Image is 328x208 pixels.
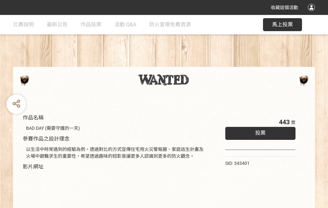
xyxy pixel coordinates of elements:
div: BAD DAY (需要守護的一天) [26,125,206,132]
span: SID: 343401 [225,161,250,166]
span: 443 [279,118,290,126]
span: 作品名稱 [23,115,44,121]
a: 活動 Q&A [114,15,136,34]
span: 收藏這個活動 [271,5,298,10]
span: 活動 Q&A [114,21,136,28]
span: 作品投票 [81,21,101,28]
span: 比賽說明 [13,21,34,28]
span: 影片網址 [23,164,44,170]
div: 以生活中時常遇到的經驗為例，透過對比的方式宣傳住宅用火災警報器、家庭逃生計畫及火場中避難求生的重要性，希望透過趣味的短影音讓更多人認識到更多的防火觀念。 [26,146,206,160]
span: 投票 [255,130,266,136]
a: 最新公告 [47,15,68,34]
a: 比賽說明 [13,15,34,34]
button: 馬上投票 [263,18,302,31]
span: 防火宣導免費資源 [149,21,191,28]
span: 馬上投票 [272,21,293,28]
span: 票 [291,120,295,125]
a: 作品投票 [81,15,101,34]
span: 最新公告 [47,21,68,28]
a: 防火宣導免費資源 [149,15,191,34]
span: 參賽作品之設計理念 [23,136,70,142]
